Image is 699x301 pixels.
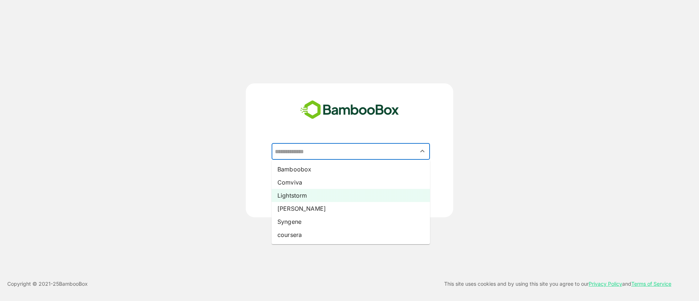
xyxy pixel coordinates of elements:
[418,146,427,156] button: Close
[589,281,622,287] a: Privacy Policy
[272,202,430,215] li: [PERSON_NAME]
[631,281,671,287] a: Terms of Service
[272,176,430,189] li: Comviva
[444,280,671,288] p: This site uses cookies and by using this site you agree to our and
[272,163,430,176] li: Bamboobox
[272,228,430,241] li: coursera
[7,280,88,288] p: Copyright © 2021- 25 BambooBox
[272,189,430,202] li: Lightstorm
[296,98,403,122] img: bamboobox
[272,215,430,228] li: Syngene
